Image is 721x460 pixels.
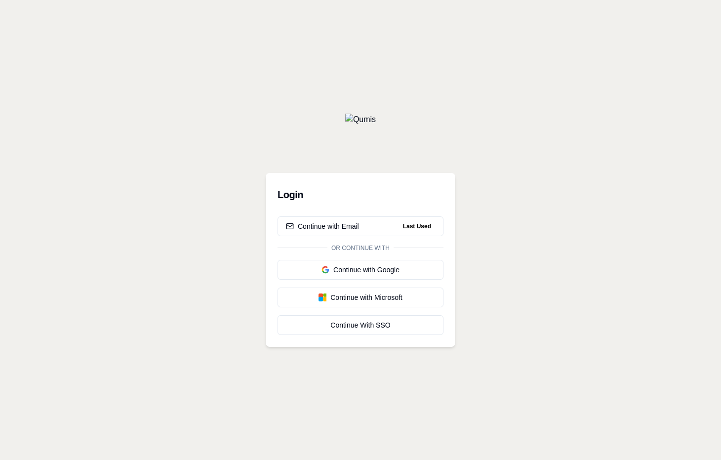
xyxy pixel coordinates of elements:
[278,260,443,280] button: Continue with Google
[278,216,443,236] button: Continue with EmailLast Used
[286,320,435,330] div: Continue With SSO
[286,293,435,302] div: Continue with Microsoft
[278,288,443,307] button: Continue with Microsoft
[286,221,359,231] div: Continue with Email
[345,114,376,125] img: Qumis
[278,315,443,335] a: Continue With SSO
[286,265,435,275] div: Continue with Google
[327,244,394,252] span: Or continue with
[399,220,435,232] span: Last Used
[278,185,443,205] h3: Login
